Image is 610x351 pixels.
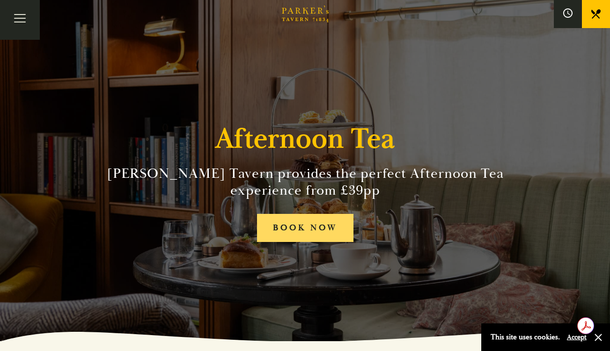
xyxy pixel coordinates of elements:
button: Close and accept [594,333,603,342]
h1: Afternoon Tea [215,122,395,156]
a: BOOK NOW [257,214,353,242]
p: This site uses cookies. [491,330,560,344]
h2: [PERSON_NAME] Tavern provides the perfect Afternoon Tea experience from £39pp [92,165,519,199]
button: Accept [567,333,587,342]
